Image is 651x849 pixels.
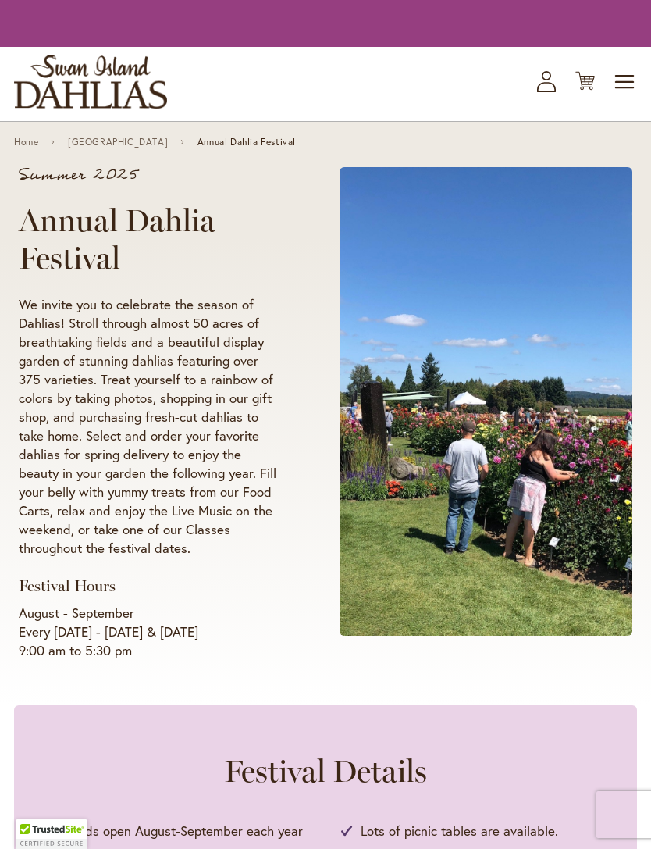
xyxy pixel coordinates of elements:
[45,752,606,790] h2: Festival Details
[14,137,38,148] a: Home
[19,202,280,276] h1: Annual Dahlia Festival
[19,295,280,558] p: We invite you to celebrate the season of Dahlias! Stroll through almost 50 acres of breathtaking ...
[197,137,296,148] span: Annual Dahlia Festival
[68,137,168,148] a: [GEOGRAPHIC_DATA]
[19,167,280,183] p: Summer 2025
[19,576,280,596] h3: Festival Hours
[14,55,167,109] a: store logo
[19,604,280,660] p: August - September Every [DATE] - [DATE] & [DATE] 9:00 am to 5:30 pm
